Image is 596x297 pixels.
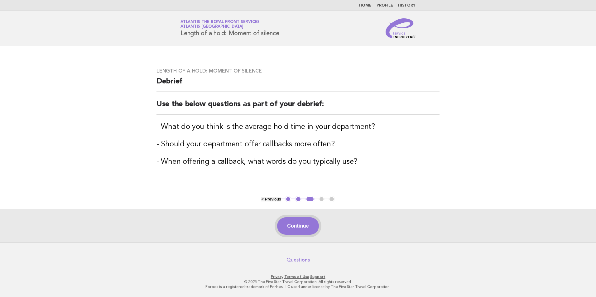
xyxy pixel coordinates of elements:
[156,68,440,74] h3: Length of a hold: Moment of silence
[310,275,325,279] a: Support
[386,18,416,38] img: Service Energizers
[271,275,283,279] a: Privacy
[107,274,489,279] p: · ·
[277,217,319,235] button: Continue
[156,99,440,115] h2: Use the below questions as part of your debrief:
[305,196,315,202] button: 3
[398,4,416,7] a: History
[107,284,489,289] p: Forbes is a registered trademark of Forbes LLC used under license by The Five Star Travel Corpora...
[359,4,372,7] a: Home
[285,196,291,202] button: 1
[377,4,393,7] a: Profile
[180,20,279,36] h1: Length of a hold: Moment of silence
[284,275,309,279] a: Terms of Use
[286,257,310,263] a: Questions
[261,197,281,201] button: < Previous
[156,122,440,132] h3: - What do you think is the average hold time in your department?
[156,157,440,167] h3: - When offering a callback, what words do you typically use?
[180,20,260,29] a: Atlantis The Royal Front ServicesAtlantis [GEOGRAPHIC_DATA]
[156,139,440,149] h3: - Should your department offer callbacks more often?
[156,77,440,92] h2: Debrief
[107,279,489,284] p: © 2025 The Five Star Travel Corporation. All rights reserved.
[295,196,301,202] button: 2
[180,25,243,29] span: Atlantis [GEOGRAPHIC_DATA]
